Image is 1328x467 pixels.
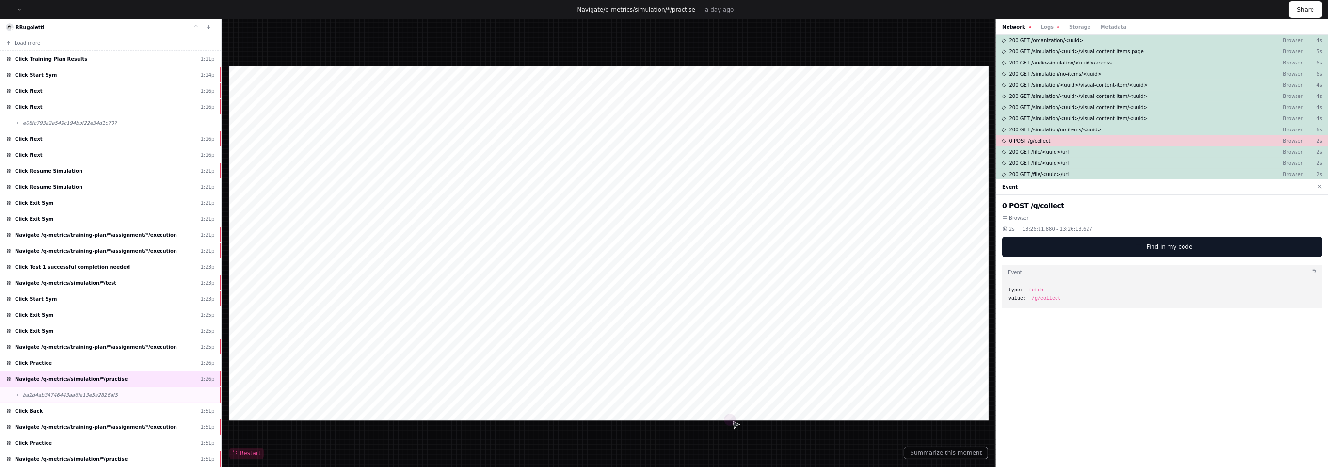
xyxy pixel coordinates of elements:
[201,167,215,175] div: 1:21p
[1276,115,1303,122] p: Browser
[15,263,130,271] span: Click Test 1 successful completion needed
[201,359,215,367] div: 1:26p
[201,55,215,63] div: 1:11p
[1303,70,1322,78] p: 6s
[23,391,118,399] span: ba2d4ab34746443aa6fa13e5a2826af5
[23,119,117,127] span: e08fc793a2a549c194bbf22e34d1c707
[201,71,215,79] div: 1:14p
[1303,93,1322,100] p: 4s
[1009,160,1069,167] span: 200 GET /file/<uuid>/url
[229,448,264,459] button: Restart
[201,407,215,415] div: 1:51p
[15,55,87,63] span: Click Training Plan Results
[15,327,53,335] span: Click Exit Sym
[15,167,82,175] span: Click Resume Simulation
[15,39,40,47] span: Load more
[1303,37,1322,44] p: 4s
[1303,148,1322,156] p: 2s
[1276,148,1303,156] p: Browser
[15,151,43,159] span: Click Next
[201,215,215,223] div: 1:21p
[1303,104,1322,111] p: 4s
[15,439,52,447] span: Click Practice
[1276,59,1303,66] p: Browser
[1303,137,1322,145] p: 2s
[15,359,52,367] span: Click Practice
[1009,37,1084,44] span: 200 GET /organization/<uuid>
[1276,48,1303,55] p: Browser
[1303,160,1322,167] p: 2s
[1023,225,1092,233] span: 13:26:11.880 - 13:26:13.627
[1009,93,1148,100] span: 200 GET /simulation/<uuid>/visual-content-item/<uuid>
[1032,295,1061,302] span: /g/collect
[1008,295,1026,302] span: value:
[1009,104,1148,111] span: 200 GET /simulation/<uuid>/visual-content-item/<uuid>
[1008,287,1023,294] span: type:
[201,343,215,351] div: 1:25p
[15,279,116,287] span: Navigate /q-metrics/simulation/*/test
[1289,1,1322,18] button: Share
[201,231,215,239] div: 1:21p
[16,25,45,30] a: RRugoletti
[1002,201,1322,210] h2: 0 POST /g/collect
[1041,23,1059,31] button: Logs
[201,295,215,303] div: 1:23p
[1002,23,1031,31] button: Network
[15,183,82,191] span: Click Resume Simulation
[1069,23,1090,31] button: Storage
[1009,214,1029,222] span: Browser
[1009,59,1112,66] span: 200 GET /audio-simulation/<uuid>/access
[1303,48,1322,55] p: 5s
[1009,148,1069,156] span: 200 GET /file/<uuid>/url
[1303,115,1322,122] p: 4s
[1276,37,1303,44] p: Browser
[15,87,43,95] span: Click Next
[1009,126,1102,133] span: 200 GET /simulation/no-items/<uuid>
[1303,171,1322,178] p: 2s
[15,215,53,223] span: Click Exit Sym
[1276,93,1303,100] p: Browser
[201,439,215,447] div: 1:51p
[15,135,43,143] span: Click Next
[1276,81,1303,89] p: Browser
[1009,70,1102,78] span: 200 GET /simulation/no-items/<uuid>
[1276,70,1303,78] p: Browser
[201,247,215,255] div: 1:21p
[201,183,215,191] div: 1:21p
[15,295,57,303] span: Click Start Sym
[1276,171,1303,178] p: Browser
[1101,23,1127,31] button: Metadata
[1009,115,1148,122] span: 200 GET /simulation/<uuid>/visual-content-item/<uuid>
[1002,237,1322,257] button: Find in my code
[201,423,215,431] div: 1:51p
[15,231,177,239] span: Navigate /q-metrics/training-plan/*/assignment/*/execution
[201,375,215,383] div: 1:26p
[15,343,177,351] span: Navigate /q-metrics/training-plan/*/assignment/*/execution
[7,24,13,31] img: 14.svg
[15,103,43,111] span: Click Next
[201,455,215,463] div: 1:51p
[15,71,57,79] span: Click Start Sym
[1029,287,1043,294] span: fetch
[1276,137,1303,145] p: Browser
[201,199,215,207] div: 1:21p
[201,279,215,287] div: 1:23p
[201,311,215,319] div: 1:25p
[1002,183,1018,191] button: Event
[201,151,215,159] div: 1:16p
[15,423,177,431] span: Navigate /q-metrics/training-plan/*/assignment/*/execution
[15,455,128,463] span: Navigate /q-metrics/simulation/*/practise
[201,263,215,271] div: 1:23p
[1276,126,1303,133] p: Browser
[201,87,215,95] div: 1:16p
[201,327,215,335] div: 1:25p
[15,247,177,255] span: Navigate /q-metrics/training-plan/*/assignment/*/execution
[15,311,53,319] span: Click Exit Sym
[1009,225,1015,233] span: 2s
[201,103,215,111] div: 1:16p
[904,447,988,459] button: Summarize this moment
[1009,48,1144,55] span: 200 GET /simulation/<uuid>/visual-content-items-page
[232,450,261,457] span: Restart
[1009,137,1051,145] span: 0 POST /g/collect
